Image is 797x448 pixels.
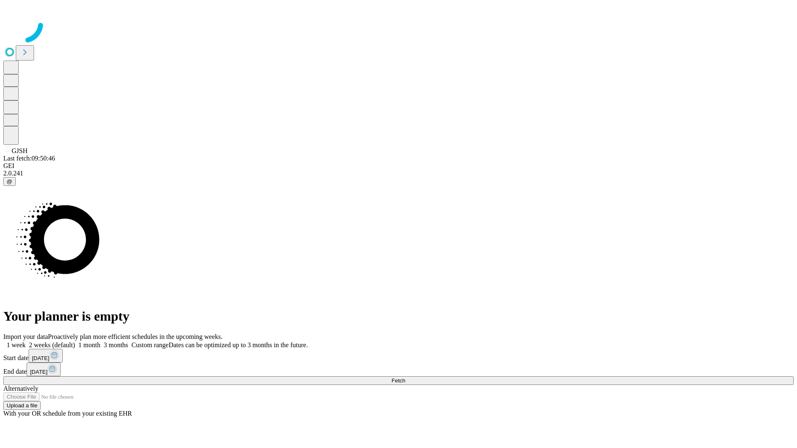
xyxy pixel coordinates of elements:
[104,341,128,348] span: 3 months
[3,177,16,186] button: @
[29,341,75,348] span: 2 weeks (default)
[48,333,222,340] span: Proactively plan more efficient schedules in the upcoming weeks.
[27,363,61,376] button: [DATE]
[3,309,794,324] h1: Your planner is empty
[78,341,100,348] span: 1 month
[3,401,41,410] button: Upload a file
[3,333,48,340] span: Import your data
[3,363,794,376] div: End date
[3,155,55,162] span: Last fetch: 09:50:46
[7,178,12,185] span: @
[132,341,169,348] span: Custom range
[12,147,27,154] span: GJSH
[32,355,49,361] span: [DATE]
[3,410,132,417] span: With your OR schedule from your existing EHR
[7,341,26,348] span: 1 week
[3,170,794,177] div: 2.0.241
[3,162,794,170] div: GEI
[3,376,794,385] button: Fetch
[391,377,405,384] span: Fetch
[3,349,794,363] div: Start date
[169,341,308,348] span: Dates can be optimized up to 3 months in the future.
[29,349,63,363] button: [DATE]
[30,369,47,375] span: [DATE]
[3,385,38,392] span: Alternatively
